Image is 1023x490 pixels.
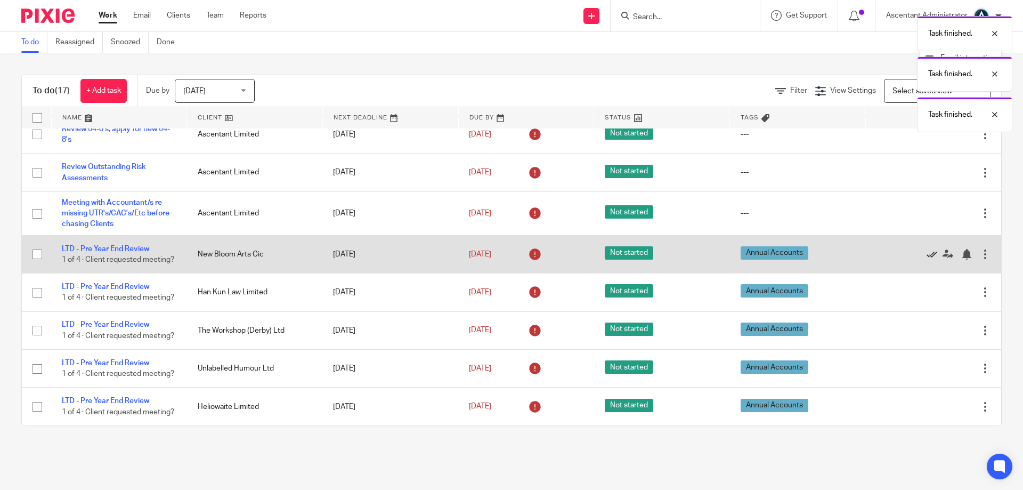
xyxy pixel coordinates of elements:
a: Snoozed [111,32,149,53]
a: To do [21,32,47,53]
a: LTD - Pre Year End Review [62,245,149,253]
a: LTD - Pre Year End Review [62,397,149,405]
td: [DATE] [322,191,458,235]
span: 1 of 4 · Client requested meeting? [62,332,174,340]
td: Ascentant Limited [187,191,323,235]
span: 1 of 4 · Client requested meeting? [62,294,174,302]
span: Not started [605,323,653,336]
p: Task finished. [928,109,972,120]
a: Reports [240,10,266,21]
span: [DATE] [469,327,491,334]
td: [DATE] [322,388,458,425]
a: Work [99,10,117,21]
td: Ascentant Limited [187,115,323,153]
div: --- [741,167,855,178]
span: Annual Accounts [741,284,808,298]
span: (17) [55,86,70,95]
a: + Add task [80,79,127,103]
span: [DATE] [469,168,491,176]
span: [DATE] [469,251,491,258]
img: Ascentant%20Round%20Only.png [973,7,990,25]
a: Reassigned [55,32,103,53]
span: Not started [605,246,653,260]
span: Not started [605,205,653,219]
a: Email [133,10,151,21]
td: Heliowaite Limited [187,388,323,425]
span: Annual Accounts [741,246,808,260]
a: LTD - Pre Year End Review [62,283,149,291]
p: Due by [146,85,169,96]
td: Unlabelled Humour Ltd [187,350,323,388]
p: Task finished. [928,69,972,79]
span: [DATE] [469,365,491,372]
span: 1 of 4 · Client requested meeting? [62,256,174,263]
span: Annual Accounts [741,399,808,412]
div: --- [741,129,855,140]
span: Not started [605,399,653,412]
div: --- [741,208,855,219]
span: Not started [605,126,653,140]
a: Team [206,10,224,21]
span: 1 of 4 · Client requested meeting? [62,408,174,416]
td: [DATE] [322,311,458,349]
span: [DATE] [469,131,491,138]
td: [DATE] [322,154,458,191]
p: Task finished. [928,28,972,39]
h1: To do [33,85,70,97]
img: Pixie [21,9,75,23]
span: [DATE] [183,87,206,95]
a: LTD - Pre Year End Review [62,321,149,328]
span: Not started [605,360,653,374]
span: [DATE] [469,288,491,296]
a: Clients [167,10,190,21]
span: Not started [605,165,653,178]
td: [DATE] [322,115,458,153]
td: Han Kun Law Limited [187,274,323,311]
span: Not started [605,284,653,298]
span: Annual Accounts [741,360,808,374]
td: [DATE] [322,350,458,388]
span: Annual Accounts [741,323,808,336]
td: [DATE] [322,235,458,273]
td: Ascentant Limited [187,154,323,191]
span: [DATE] [469,210,491,217]
span: 1 of 4 · Client requested meeting? [62,370,174,377]
a: Mark as done [927,249,943,260]
td: The Workshop (Derby) Ltd [187,311,323,349]
a: Meeting with Accountant/s re missing UTR's/CAC's/Etc before chasing Clients [62,199,169,228]
a: LTD - Pre Year End Review [62,359,149,367]
td: New Bloom Arts Cic [187,235,323,273]
a: Review Outstanding Risk Assessments [62,163,146,181]
span: [DATE] [469,403,491,410]
td: [DATE] [322,274,458,311]
a: Done [157,32,183,53]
